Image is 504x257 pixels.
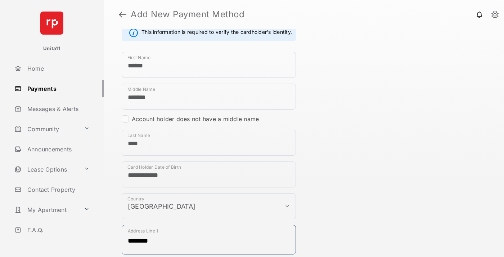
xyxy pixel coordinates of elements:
a: F.A.Q. [12,221,104,239]
strong: Add New Payment Method [131,10,244,19]
div: payment_method_screening[postal_addresses][country] [122,193,296,219]
a: Announcements [12,141,104,158]
a: Contact Property [12,181,104,198]
a: My Apartment [12,201,81,218]
a: Lease Options [12,161,81,178]
a: Payments [12,80,104,97]
a: Messages & Alerts [12,100,104,118]
div: payment_method_screening[postal_addresses][addressLine1] [122,225,296,254]
p: Unita11 [43,45,60,52]
a: Community [12,120,81,138]
a: Home [12,60,104,77]
label: Account holder does not have a middle name [132,115,259,123]
img: svg+xml;base64,PHN2ZyB4bWxucz0iaHR0cDovL3d3dy53My5vcmcvMjAwMC9zdmciIHdpZHRoPSI2NCIgaGVpZ2h0PSI2NC... [40,12,63,35]
span: This information is required to verify the cardholder's identity. [141,28,292,37]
